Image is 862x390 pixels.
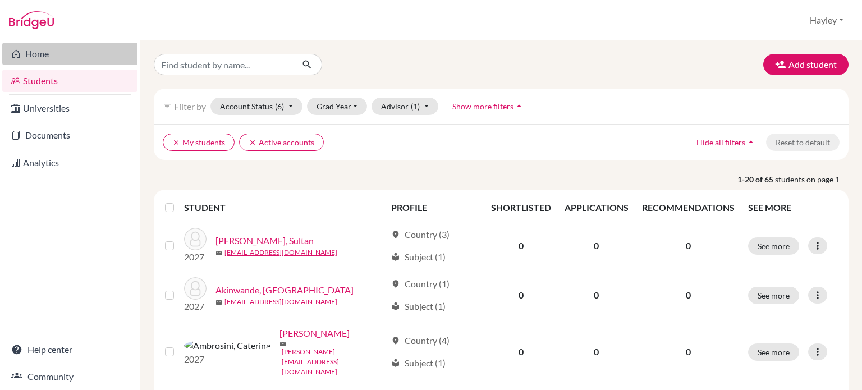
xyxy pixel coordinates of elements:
strong: 1-20 of 65 [737,173,775,185]
td: 0 [484,270,558,320]
td: 0 [558,221,635,270]
button: Account Status(6) [210,98,302,115]
span: location_on [391,336,400,345]
span: mail [215,250,222,256]
button: Add student [763,54,849,75]
button: Reset to default [766,134,840,151]
button: See more [748,237,799,255]
th: PROFILE [384,194,484,221]
td: 0 [558,320,635,384]
button: Hide all filtersarrow_drop_up [687,134,766,151]
span: local_library [391,253,400,261]
a: Home [2,43,137,65]
a: Community [2,365,137,388]
p: 2027 [184,250,207,264]
p: 0 [642,288,735,302]
p: 2027 [184,352,270,366]
img: Bridge-U [9,11,54,29]
div: Country (3) [391,228,450,241]
span: (6) [275,102,284,111]
span: location_on [391,230,400,239]
i: arrow_drop_up [745,136,756,148]
a: [EMAIL_ADDRESS][DOMAIN_NAME] [224,297,337,307]
span: local_library [391,359,400,368]
img: Abdulhamid, Sultan [184,228,207,250]
a: Students [2,70,137,92]
button: Show more filtersarrow_drop_up [443,98,534,115]
span: Filter by [174,101,206,112]
input: Find student by name... [154,54,293,75]
div: Subject (1) [391,356,446,370]
p: 0 [642,239,735,253]
img: Akinwande, Awujoola [184,277,207,300]
p: 0 [642,345,735,359]
a: Documents [2,124,137,146]
th: SHORTLISTED [484,194,558,221]
div: Subject (1) [391,250,446,264]
div: Country (1) [391,277,450,291]
span: Show more filters [452,102,513,111]
button: Advisor(1) [372,98,438,115]
p: 2027 [184,300,207,313]
a: Help center [2,338,137,361]
a: [PERSON_NAME][EMAIL_ADDRESS][DOMAIN_NAME] [282,347,386,377]
td: 0 [558,270,635,320]
button: Hayley [805,10,849,31]
span: local_library [391,302,400,311]
i: arrow_drop_up [513,100,525,112]
div: Subject (1) [391,300,446,313]
span: students on page 1 [775,173,849,185]
th: STUDENT [184,194,384,221]
button: Grad Year [307,98,368,115]
i: clear [249,139,256,146]
img: Ambrosini, Caterina [184,339,270,352]
a: Universities [2,97,137,120]
span: location_on [391,279,400,288]
span: (1) [411,102,420,111]
td: 0 [484,221,558,270]
th: APPLICATIONS [558,194,635,221]
th: RECOMMENDATIONS [635,194,741,221]
span: mail [279,341,286,347]
a: [PERSON_NAME], Sultan [215,234,314,247]
i: clear [172,139,180,146]
button: See more [748,343,799,361]
a: Analytics [2,152,137,174]
a: [EMAIL_ADDRESS][DOMAIN_NAME] [224,247,337,258]
div: Country (4) [391,334,450,347]
i: filter_list [163,102,172,111]
span: mail [215,299,222,306]
span: Hide all filters [696,137,745,147]
button: clearActive accounts [239,134,324,151]
td: 0 [484,320,558,384]
button: clearMy students [163,134,235,151]
a: [PERSON_NAME] [279,327,350,340]
button: See more [748,287,799,304]
th: SEE MORE [741,194,844,221]
a: Akinwande, [GEOGRAPHIC_DATA] [215,283,354,297]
